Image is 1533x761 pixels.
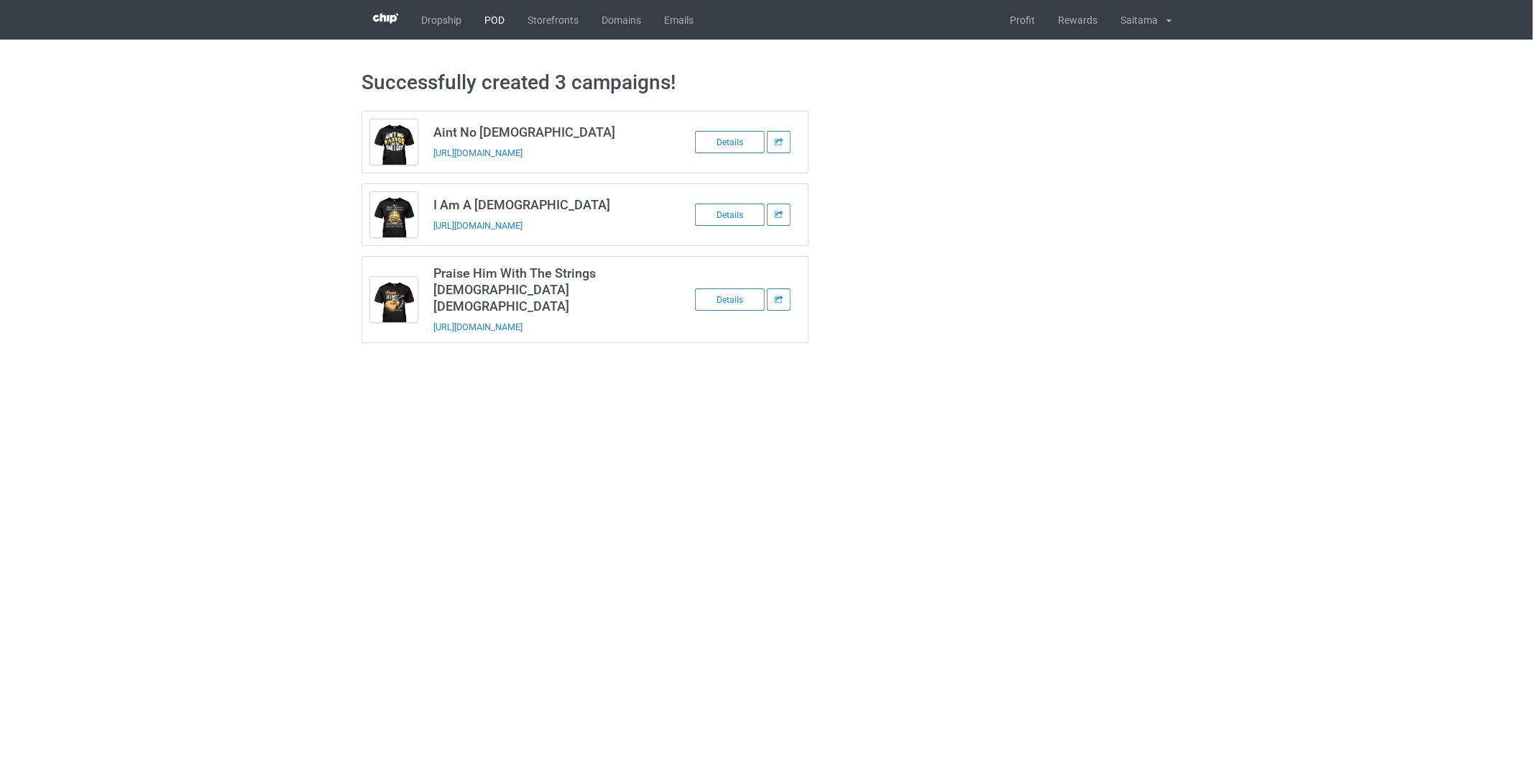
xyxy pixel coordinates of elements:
[695,131,765,153] div: Details
[433,322,522,332] a: [URL][DOMAIN_NAME]
[695,209,767,220] a: Details
[362,70,1171,96] h1: Successfully created 3 campaigns!
[695,293,767,305] a: Details
[433,147,522,158] a: [URL][DOMAIN_NAME]
[433,265,660,314] h3: Praise Him With The Strings [DEMOGRAPHIC_DATA] [DEMOGRAPHIC_DATA]
[695,288,765,311] div: Details
[373,13,398,24] img: 3d383065fc803cdd16c62507c020ddf8.png
[433,220,522,231] a: [URL][DOMAIN_NAME]
[433,196,660,213] h3: I Am A [DEMOGRAPHIC_DATA]
[695,136,767,147] a: Details
[1109,2,1158,38] div: Saitama
[695,204,765,226] div: Details
[433,124,660,140] h3: Aint No [DEMOGRAPHIC_DATA]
